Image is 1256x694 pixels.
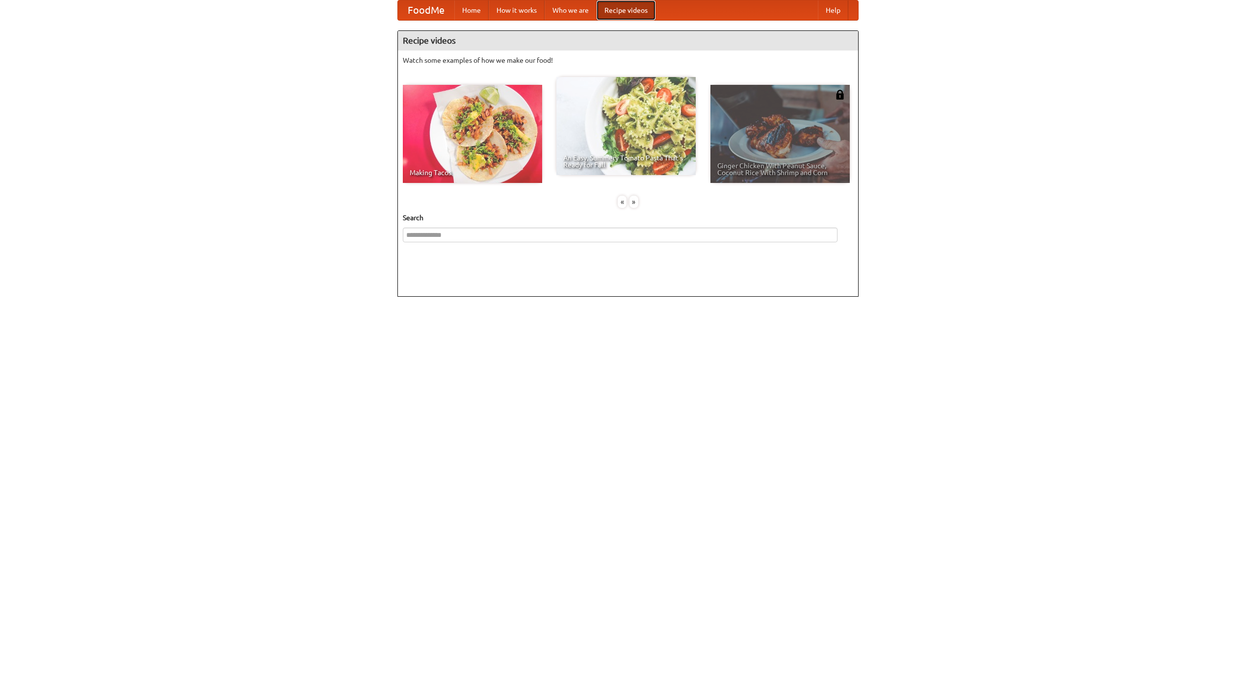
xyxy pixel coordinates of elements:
p: Watch some examples of how we make our food! [403,55,853,65]
a: Making Tacos [403,85,542,183]
a: Home [454,0,489,20]
div: » [629,196,638,208]
a: Help [818,0,848,20]
a: How it works [489,0,545,20]
img: 483408.png [835,90,845,100]
span: An Easy, Summery Tomato Pasta That's Ready for Fall [563,154,689,168]
a: Who we are [545,0,597,20]
h4: Recipe videos [398,31,858,51]
a: An Easy, Summery Tomato Pasta That's Ready for Fall [556,77,696,175]
div: « [618,196,627,208]
span: Making Tacos [410,169,535,176]
a: Recipe videos [597,0,655,20]
a: FoodMe [398,0,454,20]
h5: Search [403,213,853,223]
